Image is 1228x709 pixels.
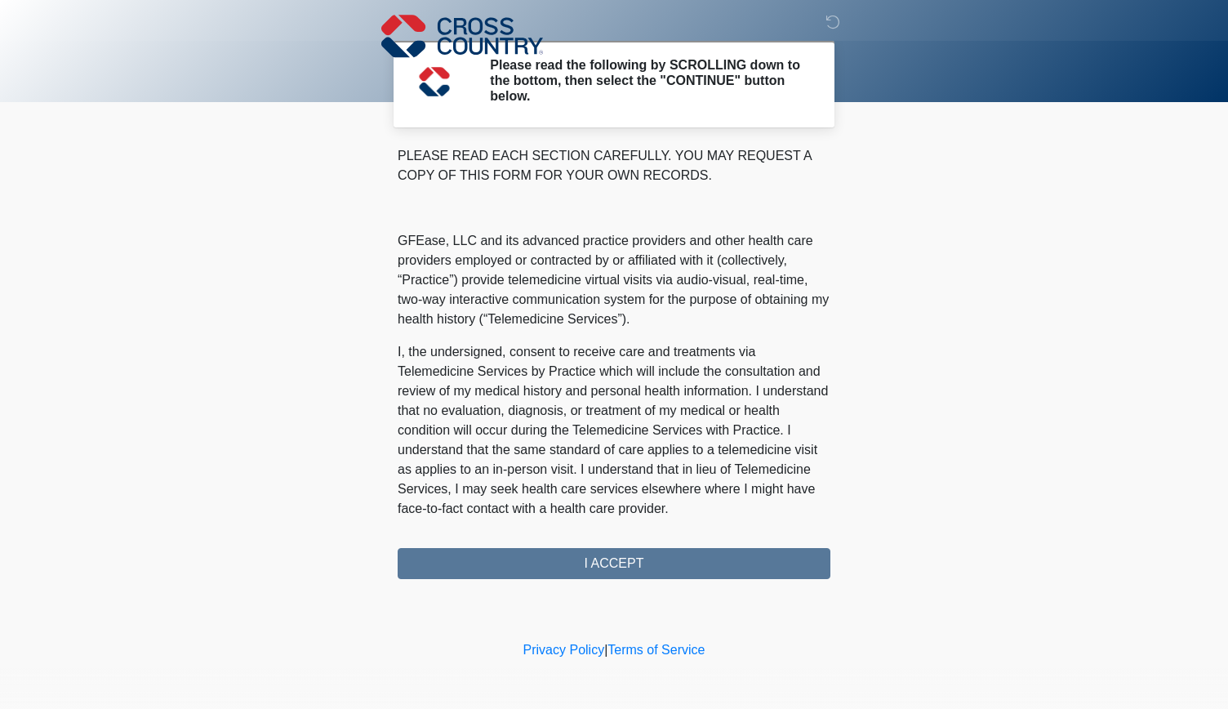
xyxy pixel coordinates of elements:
img: Agent Avatar [410,57,459,106]
h2: Please read the following by SCROLLING down to the bottom, then select the "CONTINUE" button below. [490,57,806,105]
img: Cross Country Logo [381,12,543,60]
p: GFEase, LLC and its advanced practice providers and other health care providers employed or contr... [398,231,830,329]
a: | [604,643,607,657]
a: Privacy Policy [523,643,605,657]
p: PLEASE READ EACH SECTION CAREFULLY. YOU MAY REQUEST A COPY OF THIS FORM FOR YOUR OWN RECORDS. [398,146,830,185]
a: Terms of Service [607,643,705,657]
p: I, the undersigned, consent to receive care and treatments via Telemedicine Services by Practice ... [398,342,830,519]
